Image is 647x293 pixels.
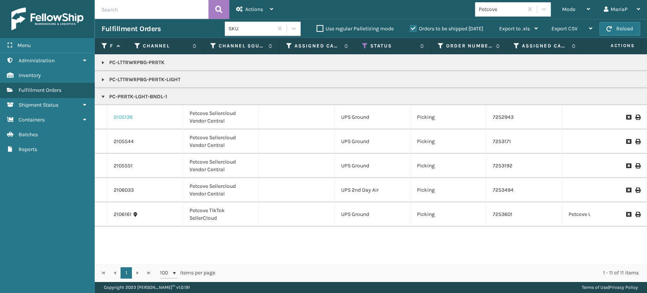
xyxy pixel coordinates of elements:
span: Reports [19,146,37,153]
i: Print Label [635,139,640,144]
td: Petcove Sellercloud Vendor Central [183,105,258,129]
label: Channel [143,43,189,49]
label: Assigned Carrier [522,43,568,49]
td: UPS Ground [334,129,410,154]
span: Administration [19,57,55,64]
h3: Fulfillment Orders [102,24,161,33]
div: 1 - 11 of 11 items [226,269,639,277]
i: Request to Be Cancelled [626,163,631,169]
button: Reload [599,22,640,36]
a: Privacy Policy [609,285,638,290]
td: 7253601 [486,202,562,227]
td: 7253494 [486,178,562,202]
span: items per page [160,267,215,279]
span: Export CSV [551,25,578,32]
div: SKU [229,25,274,33]
td: UPS Ground [334,105,410,129]
label: Order Number [446,43,492,49]
span: Export to .xls [499,25,530,32]
i: Print Label [635,163,640,169]
td: 7253192 [486,154,562,178]
td: UPS Ground [334,202,410,227]
td: 7253171 [486,129,562,154]
i: Print Label [635,212,640,217]
span: Containers [19,117,45,123]
td: Petcove Sellercloud Vendor Central [183,129,258,154]
td: UPS 2nd Day Air [334,178,410,202]
a: 2106033 [114,186,134,194]
td: Petcove Sellercloud Vendor Central [183,178,258,202]
label: Use regular Palletizing mode [316,25,394,32]
label: Channel Source [219,43,265,49]
i: Request to Be Cancelled [626,115,631,120]
img: logo [11,8,83,30]
i: Request to Be Cancelled [626,139,631,144]
td: Picking [410,105,486,129]
span: Fulfillment Orders [19,87,61,93]
label: Orders to be shipped [DATE] [410,25,483,32]
label: Status [370,43,416,49]
span: Mode [562,6,575,13]
td: UPS Ground [334,154,410,178]
span: Shipment Status [19,102,58,108]
i: Request to Be Cancelled [626,187,631,193]
a: 2106161 [114,211,132,218]
span: Actions [586,39,639,52]
div: | [582,282,638,293]
span: Inventory [19,72,41,79]
i: Request to Be Cancelled [626,212,631,217]
span: Menu [17,42,31,49]
td: Petcove TikTok SellerCloud [183,202,258,227]
label: Fulfillment Order Id [110,43,113,49]
td: Picking [410,178,486,202]
a: 2105551 [114,162,133,170]
p: Copyright 2023 [PERSON_NAME]™ v 1.0.191 [104,282,190,293]
div: Petcove [479,5,524,13]
td: 7252943 [486,105,562,129]
td: Picking [410,154,486,178]
i: Print Label [635,187,640,193]
td: Picking [410,202,486,227]
a: Terms of Use [582,285,608,290]
td: Picking [410,129,486,154]
span: Batches [19,131,38,138]
i: Print Label [635,115,640,120]
span: Actions [245,6,263,13]
label: Assigned Carrier Service [295,43,340,49]
a: 2105136 [114,113,133,121]
a: 2105544 [114,138,134,145]
td: Petcove Sellercloud Vendor Central [183,154,258,178]
span: 100 [160,269,171,277]
td: Petcove UPS [562,202,638,227]
a: 1 [121,267,132,279]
